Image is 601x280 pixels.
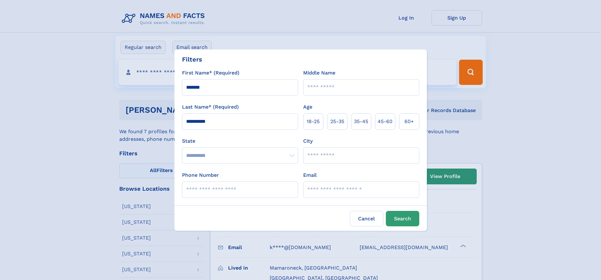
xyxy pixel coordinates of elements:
label: Age [303,103,312,111]
span: 25‑35 [330,118,344,125]
label: First Name* (Required) [182,69,239,77]
span: 35‑45 [354,118,368,125]
span: 18‑25 [307,118,320,125]
button: Search [386,211,419,226]
div: Filters [182,55,202,64]
span: 60+ [404,118,414,125]
label: Cancel [350,211,383,226]
label: Email [303,171,317,179]
label: Last Name* (Required) [182,103,239,111]
span: 45‑60 [378,118,392,125]
label: Phone Number [182,171,219,179]
label: Middle Name [303,69,335,77]
label: State [182,137,298,145]
label: City [303,137,313,145]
